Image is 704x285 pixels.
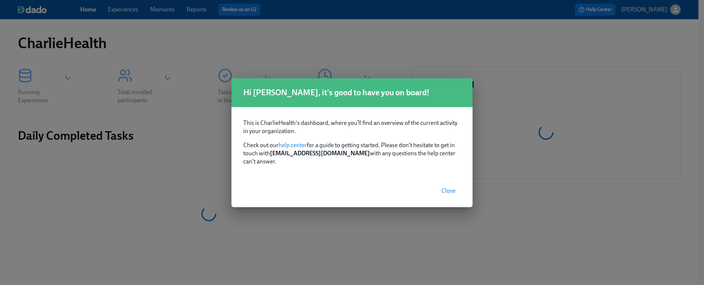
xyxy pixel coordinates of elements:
h1: Hi [PERSON_NAME], it's good to have you on board! [243,87,461,98]
span: Close [441,187,455,195]
a: help center [279,142,307,149]
div: Check out our for a guide to getting started. Please don't hesitate to get in touch with with any... [231,107,473,175]
button: Close [436,183,461,198]
strong: [EMAIL_ADDRESS][DOMAIN_NAME] [270,150,370,157]
p: This is CharlieHealth's dashboard, where you’ll find an overview of the current activity in your ... [243,119,461,135]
